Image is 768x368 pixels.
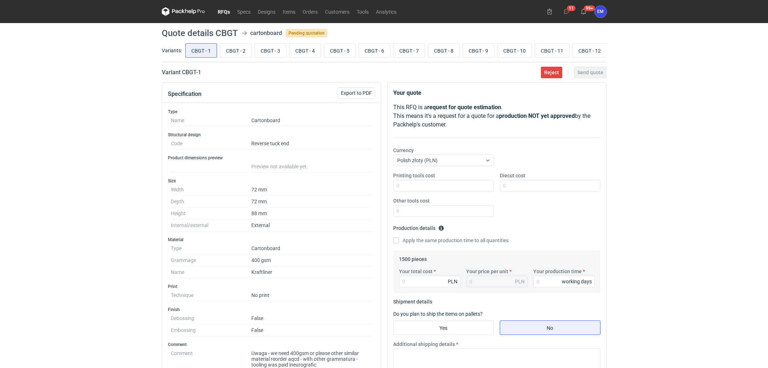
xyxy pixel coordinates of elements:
h1: Quote details CBGT [162,29,238,37]
button: Send quote [574,67,607,78]
label: CBGT - 12 [572,43,607,58]
label: Additional shipping details [393,341,455,348]
button: Reject [541,67,562,78]
label: CBGT - 10 [497,43,532,58]
label: CBGT - 1 [185,43,217,58]
label: CBGT - 2 [220,43,252,58]
strong: Your quote [393,89,421,96]
dt: Comment [171,347,251,368]
button: EM [595,6,607,18]
a: RFQs [214,7,234,16]
h3: Print [168,284,375,289]
h2: Variant CBGT - 1 [162,68,201,77]
button: 99+ [578,6,589,17]
dd: No print [251,289,372,301]
input: 0 [393,180,494,191]
dd: False [251,312,372,324]
div: working days [562,278,592,285]
label: CBGT - 5 [324,43,356,58]
a: Tools [353,7,372,16]
h3: Size [168,178,375,184]
dd: False [251,324,372,336]
a: Specs [234,7,254,16]
h3: Comment [168,342,375,347]
label: Variants: [162,47,182,54]
label: Your price per unit [466,268,508,275]
div: Ewelina Macek [595,6,607,18]
label: Currency [393,147,414,154]
label: Your total cost [399,268,433,275]
dd: Reverse tuck end [251,138,372,150]
dt: Type [171,243,251,254]
dt: Technique [171,289,251,301]
dt: Name [171,266,251,278]
dd: External [251,220,372,231]
dt: Debossing [171,312,251,324]
label: Your production time [533,268,582,275]
dt: Name [171,115,251,127]
dd: Cartonboard [251,115,372,127]
label: Printing tools cost [393,172,435,179]
a: Customers [321,7,353,16]
label: Apply the same production time to all quantities [393,237,509,244]
h3: Material [168,237,375,243]
dd: Cartonboard [251,243,372,254]
h3: Structural design [168,132,375,138]
dd: 72 mm [251,184,372,196]
legend: Shipment details [393,296,432,305]
legend: 1500 pieces [399,253,427,262]
label: Yes [393,320,494,335]
a: Items [279,7,299,16]
button: 11 [561,6,572,17]
div: cartonboard [250,29,282,37]
label: CBGT - 9 [463,43,494,58]
span: Preview not available yet. [251,164,308,169]
span: Reject [544,70,559,75]
span: Polish złoty (PLN) [397,158,438,163]
label: CBGT - 8 [428,43,460,58]
input: 0 [500,180,600,191]
h3: Product dimensions preview [168,155,375,161]
dt: Height [171,208,251,220]
dd: 72 mm [251,196,372,208]
dt: Internal/external [171,220,251,231]
dt: Embossing [171,324,251,336]
dt: Depth [171,196,251,208]
label: Do you plan to ship the items on pallets? [393,311,483,317]
label: CBGT - 3 [255,43,286,58]
dd: 88 mm [251,208,372,220]
div: PLN [515,278,525,285]
label: No [500,320,600,335]
a: Orders [299,7,321,16]
label: CBGT - 6 [359,43,390,58]
button: Specification [168,85,201,103]
input: 0 [533,276,595,287]
strong: request for quote estimation [427,104,501,111]
label: Other tools cost [393,197,430,204]
span: Export to PDF [341,90,372,96]
dd: Uwaga - we need 400gsm or please other similar material reorder aqcd - with other grammatura - to... [251,347,372,368]
dt: Code [171,138,251,150]
dt: Grammage [171,254,251,266]
input: 0 [393,205,494,217]
dt: Width [171,184,251,196]
div: PLN [448,278,457,285]
dd: Kraftliner [251,266,372,278]
button: Export to PDF [338,87,375,99]
legend: Production details [393,222,444,231]
span: Send quote [577,70,603,75]
a: Designs [254,7,279,16]
a: Analytics [372,7,400,16]
p: This RFQ is a . This means it's a request for a quote for a by the Packhelp's customer. [393,103,600,129]
h3: Type [168,109,375,115]
label: CBGT - 11 [535,43,569,58]
label: Diecut cost [500,172,525,179]
label: CBGT - 4 [289,43,321,58]
dd: 400 gsm [251,254,372,266]
h3: Finish [168,307,375,312]
span: Pending quotation [286,29,327,37]
svg: Packhelp Pro [162,7,205,16]
label: CBGT - 7 [393,43,425,58]
input: 0 [399,276,460,287]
